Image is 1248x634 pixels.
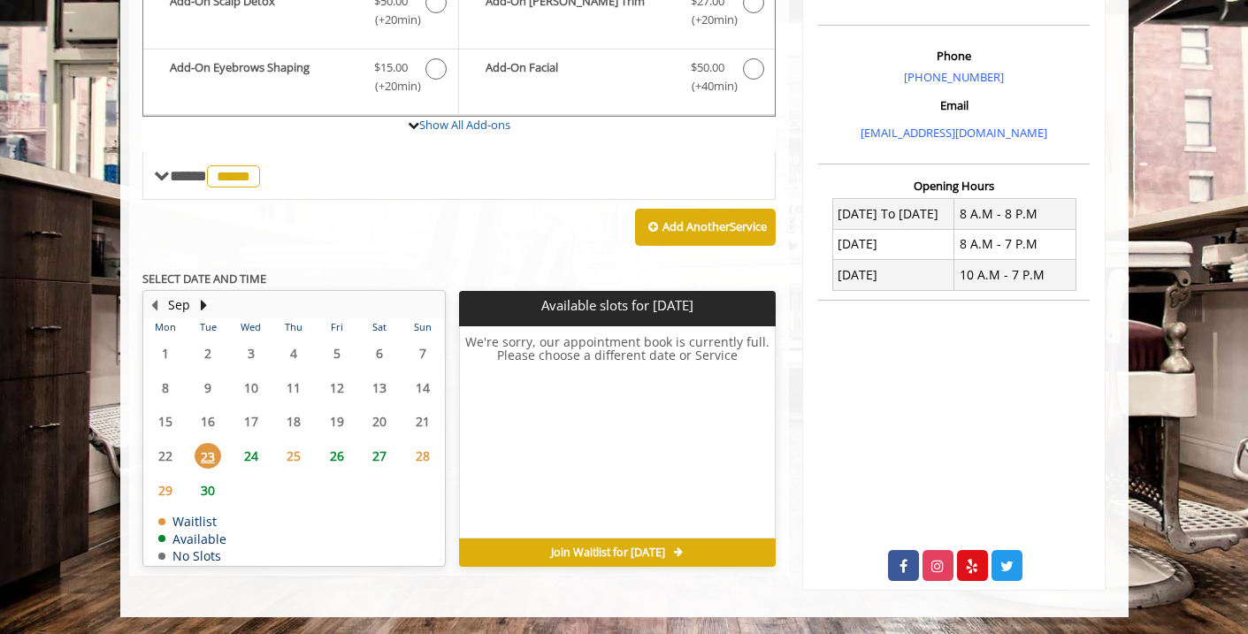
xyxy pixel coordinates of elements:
[187,318,229,336] th: Tue
[832,199,954,229] td: [DATE] To [DATE]
[358,318,401,336] th: Sat
[158,549,226,562] td: No Slots
[551,546,665,560] span: Join Waitlist for [DATE]
[904,69,1004,85] a: [PHONE_NUMBER]
[410,443,436,469] span: 28
[229,318,272,336] th: Wed
[818,180,1090,192] h3: Opening Hours
[315,318,357,336] th: Fri
[272,439,315,473] td: Select day25
[152,58,449,100] label: Add-On Eyebrows Shaping
[401,439,444,473] td: Select day28
[187,473,229,508] td: Select day30
[832,229,954,259] td: [DATE]
[238,443,264,469] span: 24
[486,58,673,95] b: Add-On Facial
[280,443,307,469] span: 25
[832,260,954,290] td: [DATE]
[152,477,179,503] span: 29
[823,99,1085,111] h3: Email
[468,58,766,100] label: Add-On Facial
[366,443,393,469] span: 27
[635,209,776,246] button: Add AnotherService
[144,473,187,508] td: Select day29
[158,515,226,528] td: Waitlist
[195,443,221,469] span: 23
[861,125,1047,141] a: [EMAIL_ADDRESS][DOMAIN_NAME]
[691,58,724,77] span: $50.00
[170,58,356,95] b: Add-On Eyebrows Shaping
[681,11,733,29] span: (+20min )
[315,439,357,473] td: Select day26
[272,318,315,336] th: Thu
[148,295,162,315] button: Previous Month
[142,271,266,286] b: SELECT DATE AND TIME
[168,295,190,315] button: Sep
[144,318,187,336] th: Mon
[364,11,417,29] span: (+20min )
[954,229,1076,259] td: 8 A.M - 7 P.M
[158,532,226,546] td: Available
[460,335,775,531] h6: We're sorry, our appointment book is currently full. Please choose a different date or Service
[954,260,1076,290] td: 10 A.M - 7 P.M
[358,439,401,473] td: Select day27
[374,58,408,77] span: $15.00
[681,77,733,95] span: (+40min )
[324,443,350,469] span: 26
[197,295,211,315] button: Next Month
[364,77,417,95] span: (+20min )
[187,439,229,473] td: Select day23
[823,50,1085,62] h3: Phone
[419,117,510,133] a: Show All Add-ons
[466,298,769,313] p: Available slots for [DATE]
[195,477,221,503] span: 30
[401,318,444,336] th: Sun
[662,218,767,234] b: Add Another Service
[954,199,1076,229] td: 8 A.M - 8 P.M
[229,439,272,473] td: Select day24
